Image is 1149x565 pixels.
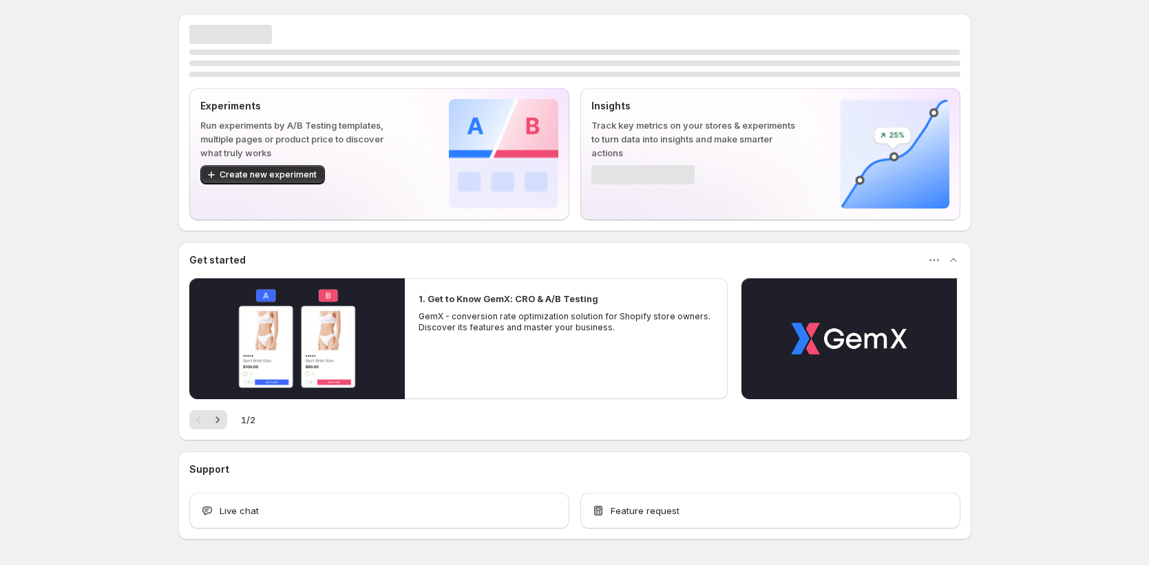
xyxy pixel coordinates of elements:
[200,99,405,113] p: Experiments
[220,169,317,180] span: Create new experiment
[189,462,229,476] h3: Support
[449,99,558,209] img: Experiments
[189,253,246,267] h3: Get started
[208,410,227,429] button: Next
[189,410,227,429] nav: Pagination
[741,278,957,399] button: Play video
[419,311,715,333] p: GemX - conversion rate optimization solution for Shopify store owners. Discover its features and ...
[591,118,796,160] p: Track key metrics on your stores & experiments to turn data into insights and make smarter actions
[220,504,259,518] span: Live chat
[200,118,405,160] p: Run experiments by A/B Testing templates, multiple pages or product price to discover what truly ...
[591,99,796,113] p: Insights
[840,99,949,209] img: Insights
[611,504,679,518] span: Feature request
[241,413,255,427] span: 1 / 2
[419,292,598,306] h2: 1. Get to Know GemX: CRO & A/B Testing
[189,278,405,399] button: Play video
[200,165,325,184] button: Create new experiment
